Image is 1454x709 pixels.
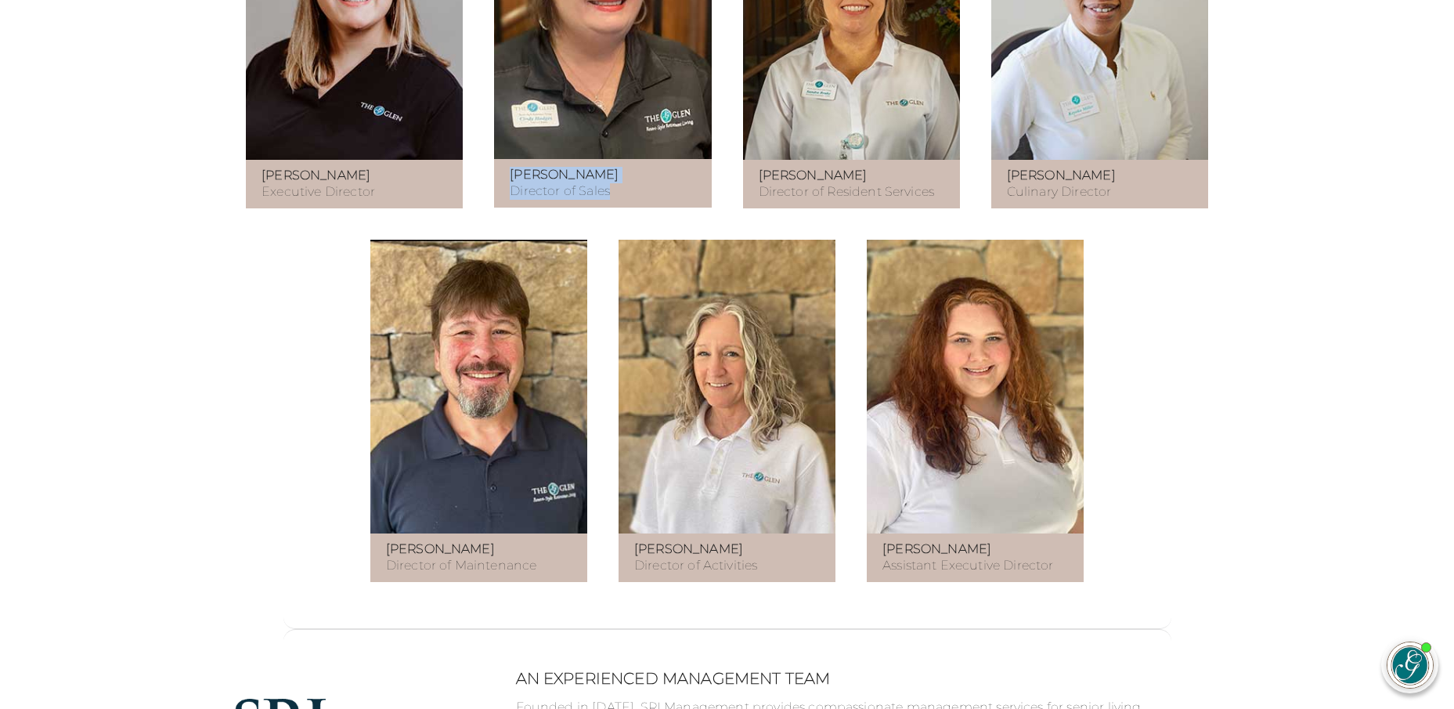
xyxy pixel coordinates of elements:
[759,168,944,201] p: Director of Resident Services
[634,541,743,556] strong: [PERSON_NAME]
[510,167,619,182] strong: [PERSON_NAME]
[882,541,991,556] strong: [PERSON_NAME]
[510,167,695,200] p: Director of Sales
[1387,642,1433,688] img: avatar
[262,168,370,183] strong: [PERSON_NAME]
[882,541,1068,574] p: Assistant Executive Director
[1007,168,1192,201] p: Culinary Director
[1144,30,1438,621] iframe: iframe
[262,168,447,201] p: Executive Director
[386,541,572,574] p: Director of Maintenance
[386,541,495,556] strong: [PERSON_NAME]
[634,541,820,574] p: Director of Activities
[1007,168,1116,183] strong: [PERSON_NAME]
[516,669,1221,688] h2: AN EXPERIENCED MANAGEMENT TEAM
[759,168,868,183] strong: [PERSON_NAME]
